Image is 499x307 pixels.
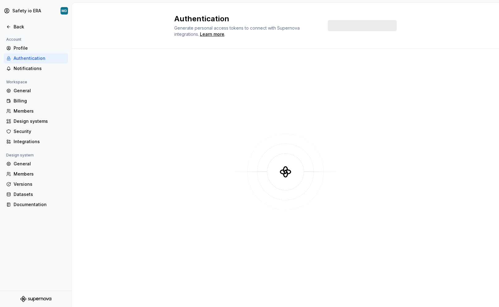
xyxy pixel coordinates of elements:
a: Back [4,22,68,32]
div: Design system [4,151,36,159]
a: Versions [4,179,68,189]
div: Documentation [14,201,66,208]
a: Authentication [4,53,68,63]
a: General [4,86,68,96]
div: General [14,161,66,167]
span: Generate personal access tokens to connect with Supernova integrations. [174,25,301,37]
a: Datasets [4,189,68,199]
button: Safety io ERAMD [1,4,70,18]
a: Design systems [4,116,68,126]
div: Security [14,128,66,135]
svg: Supernova Logo [20,296,51,302]
div: Workspace [4,78,30,86]
div: Datasets [14,191,66,197]
a: Members [4,106,68,116]
div: Safety io ERA [12,8,41,14]
div: Integrations [14,139,66,145]
a: Documentation [4,200,68,210]
div: Members [14,171,66,177]
a: Billing [4,96,68,106]
div: Versions [14,181,66,187]
div: Account [4,36,24,43]
a: General [4,159,68,169]
div: Back [14,24,66,30]
div: Profile [14,45,66,51]
a: Profile [4,43,68,53]
div: Notifications [14,65,66,72]
div: Members [14,108,66,114]
span: . [199,32,225,37]
a: Members [4,169,68,179]
div: Billing [14,98,66,104]
div: General [14,88,66,94]
a: Integrations [4,137,68,147]
h2: Authentication [174,14,320,24]
div: Authentication [14,55,66,61]
a: Notifications [4,64,68,73]
a: Security [4,127,68,136]
a: Learn more [200,31,224,37]
div: Design systems [14,118,66,124]
div: MD [61,8,67,13]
